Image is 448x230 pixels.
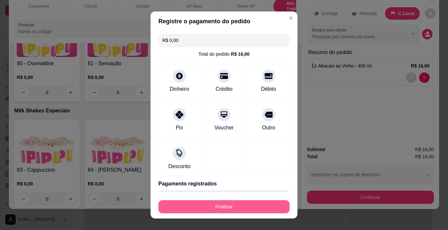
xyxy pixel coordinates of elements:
[198,51,250,57] div: Total do pedido
[176,124,183,132] div: Pix
[170,85,189,93] div: Dinheiro
[151,11,297,31] header: Registre o pagamento do pedido
[215,85,233,93] div: Crédito
[231,51,250,57] div: R$ 16,00
[158,180,290,188] p: Pagamento registrados
[261,85,276,93] div: Débito
[158,200,290,213] button: Finalizar
[168,163,191,170] div: Desconto
[214,124,234,132] div: Voucher
[262,124,275,132] div: Outro
[162,34,286,47] input: Ex.: hambúrguer de cordeiro
[286,13,296,23] button: Close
